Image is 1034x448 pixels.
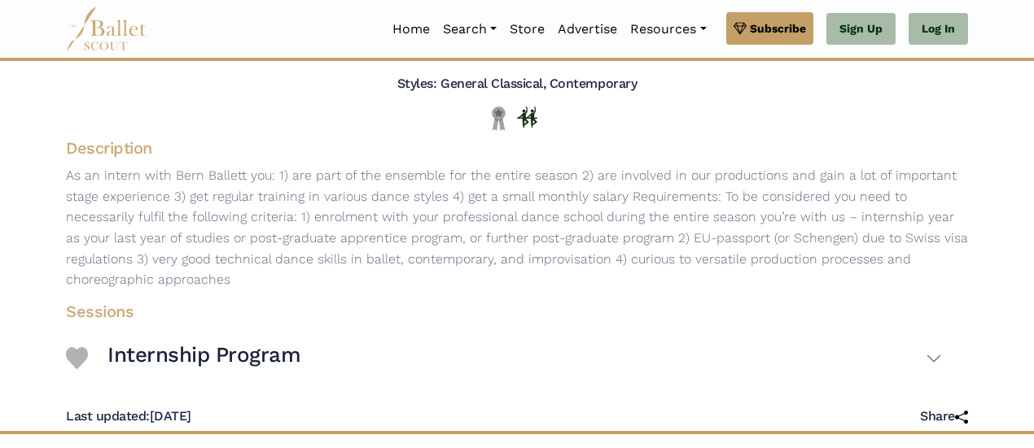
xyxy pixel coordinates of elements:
[386,12,436,46] a: Home
[107,341,300,369] h3: Internship Program
[436,12,503,46] a: Search
[750,20,806,37] span: Subscribe
[909,13,968,46] a: Log In
[489,106,509,131] img: Local
[66,347,88,369] img: Heart
[397,76,637,93] h5: Styles: General Classical, Contemporary
[551,12,624,46] a: Advertise
[107,335,942,382] button: Internship Program
[624,12,712,46] a: Resources
[517,107,537,128] img: In Person
[53,165,981,290] p: As an intern with Bern Ballett you: 1) are part of the ensemble for the entire season 2) are invo...
[920,408,968,425] h5: Share
[503,12,551,46] a: Store
[826,13,896,46] a: Sign Up
[726,12,813,45] a: Subscribe
[734,20,747,37] img: gem.svg
[66,408,150,424] span: Last updated:
[53,301,955,322] h4: Sessions
[66,408,191,425] h5: [DATE]
[53,137,981,159] h4: Description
